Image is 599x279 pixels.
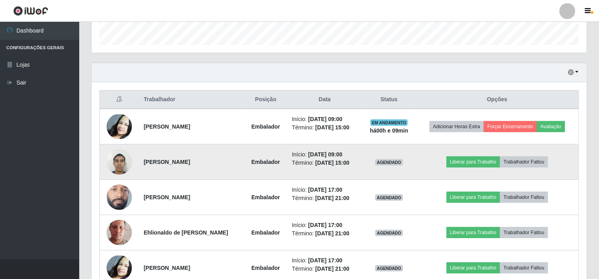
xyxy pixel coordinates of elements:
[252,123,280,130] strong: Embalador
[537,121,565,132] button: Avaliação
[292,221,358,229] li: Início:
[252,229,280,236] strong: Embalador
[308,222,342,228] time: [DATE] 17:00
[446,227,500,238] button: Liberar para Trabalho
[287,90,362,109] th: Data
[292,150,358,159] li: Início:
[144,265,190,271] strong: [PERSON_NAME]
[446,192,500,203] button: Liberar para Trabalho
[446,262,500,273] button: Liberar para Trabalho
[370,127,408,134] strong: há 00 h e 09 min
[292,186,358,194] li: Início:
[315,160,349,166] time: [DATE] 15:00
[292,194,358,202] li: Término:
[308,116,342,122] time: [DATE] 09:00
[308,151,342,158] time: [DATE] 09:00
[107,169,132,225] img: 1745421855441.jpeg
[484,121,537,132] button: Forçar Encerramento
[375,265,403,271] span: AGENDADO
[308,257,342,264] time: [DATE] 17:00
[13,6,48,16] img: CoreUI Logo
[107,210,132,255] img: 1675087680149.jpeg
[500,156,548,167] button: Trabalhador Faltou
[308,187,342,193] time: [DATE] 17:00
[375,230,403,236] span: AGENDADO
[244,90,287,109] th: Posição
[252,159,280,165] strong: Embalador
[107,114,132,139] img: 1724612024649.jpeg
[375,194,403,201] span: AGENDADO
[292,123,358,132] li: Término:
[416,90,579,109] th: Opções
[144,229,228,236] strong: Ehlionaldo de [PERSON_NAME]
[144,194,190,200] strong: [PERSON_NAME]
[500,262,548,273] button: Trabalhador Faltou
[446,156,500,167] button: Liberar para Trabalho
[292,229,358,238] li: Término:
[144,159,190,165] strong: [PERSON_NAME]
[500,227,548,238] button: Trabalhador Faltou
[292,256,358,265] li: Início:
[370,119,408,126] span: EM ANDAMENTO
[500,192,548,203] button: Trabalhador Faltou
[292,115,358,123] li: Início:
[144,123,190,130] strong: [PERSON_NAME]
[315,195,349,201] time: [DATE] 21:00
[429,121,484,132] button: Adicionar Horas Extra
[315,266,349,272] time: [DATE] 21:00
[252,265,280,271] strong: Embalador
[107,145,132,179] img: 1751852515483.jpeg
[292,265,358,273] li: Término:
[252,194,280,200] strong: Embalador
[292,159,358,167] li: Término:
[362,90,416,109] th: Status
[139,90,244,109] th: Trabalhador
[315,230,349,237] time: [DATE] 21:00
[315,124,349,131] time: [DATE] 15:00
[375,159,403,165] span: AGENDADO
